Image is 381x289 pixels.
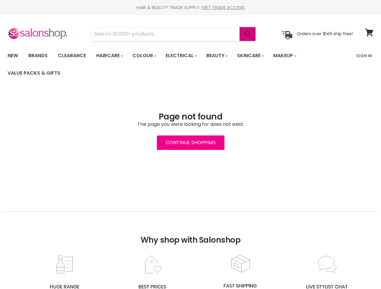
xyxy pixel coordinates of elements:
h2: Why shop with Salonshop [3,211,378,254]
a: Colour [128,49,160,62]
a: Makeup [269,49,300,62]
p: The page you were looking for does not exist. [8,122,373,127]
a: Haircare [92,49,127,62]
a: New [3,49,23,62]
button: Search [240,27,256,41]
a: Electrical [161,49,201,62]
h1: Page not found [8,112,373,122]
a: Value Packs & Gifts [3,67,65,79]
a: GET TRADE ACCESS [202,4,245,11]
a: Continue Shopping [157,135,224,150]
a: Brands [24,49,52,62]
p: Orders over $149 ship free! [297,31,353,36]
input: Search [91,27,240,41]
a: Clearance [53,49,90,62]
ul: Main menu [3,47,353,82]
form: Product [91,27,256,41]
a: Skincare [233,49,268,62]
a: Beauty [202,49,231,62]
a: Sign In [353,49,376,62]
